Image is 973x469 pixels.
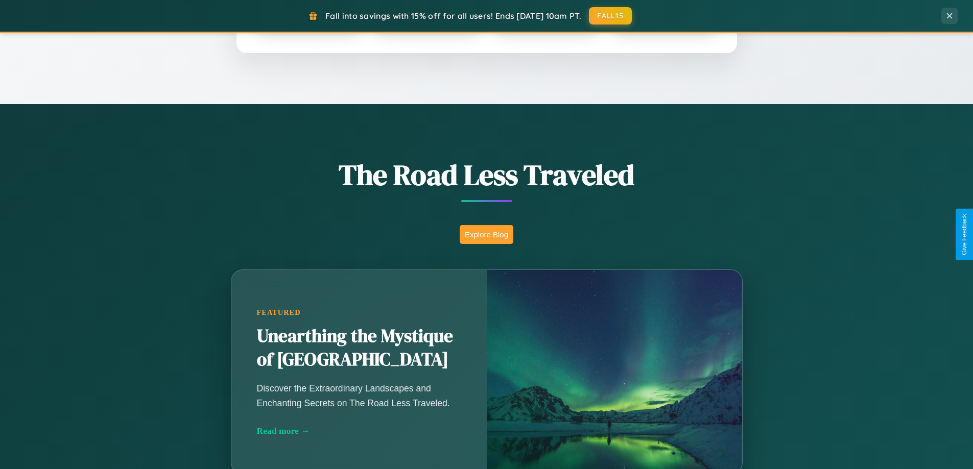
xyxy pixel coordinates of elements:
button: Explore Blog [460,225,513,244]
button: FALL15 [589,7,632,24]
h1: The Road Less Traveled [180,155,793,194]
div: Read more → [257,426,461,436]
p: Discover the Extraordinary Landscapes and Enchanting Secrets on The Road Less Traveled. [257,381,461,410]
span: Fall into savings with 15% off for all users! Ends [DATE] 10am PT. [325,11,581,21]
h2: Unearthing the Mystique of [GEOGRAPHIC_DATA] [257,325,461,372]
div: Give Feedback [961,214,968,255]
div: Featured [257,308,461,317]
